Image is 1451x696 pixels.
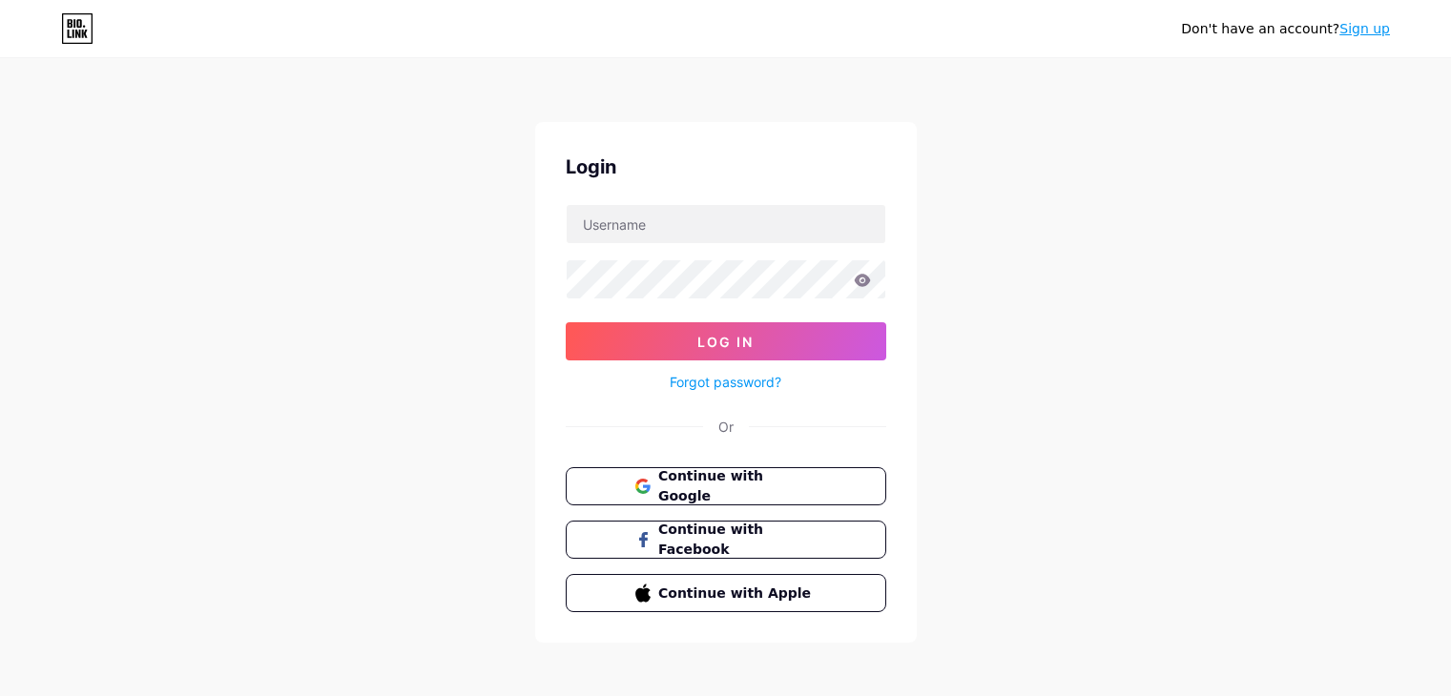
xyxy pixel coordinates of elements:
[718,417,734,437] div: Or
[566,521,886,559] button: Continue with Facebook
[566,153,886,181] div: Login
[566,467,886,505] button: Continue with Google
[566,574,886,612] button: Continue with Apple
[670,372,781,392] a: Forgot password?
[566,322,886,360] button: Log In
[658,583,816,604] span: Continue with Apple
[697,334,754,350] span: Log In
[1181,19,1390,39] div: Don't have an account?
[658,520,816,560] span: Continue with Facebook
[658,466,816,506] span: Continue with Google
[567,205,885,243] input: Username
[1339,21,1390,36] a: Sign up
